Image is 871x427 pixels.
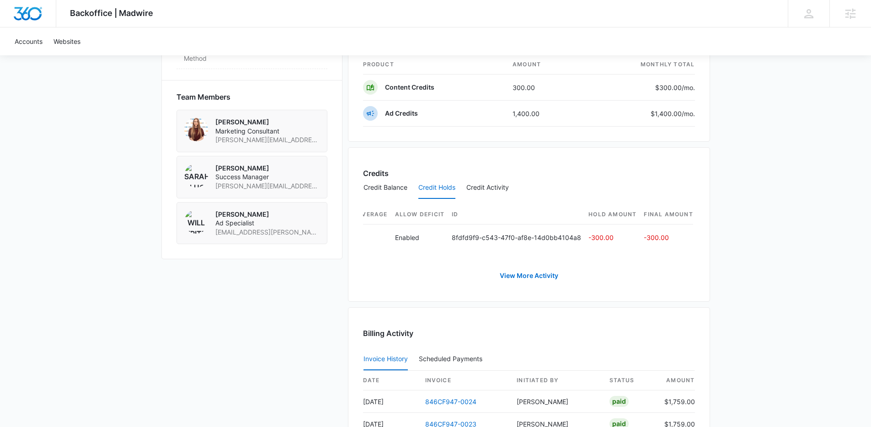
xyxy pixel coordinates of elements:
td: [PERSON_NAME] [509,390,602,413]
a: 846CF947-0024 [425,398,476,406]
a: Websites [48,27,86,55]
div: Paid [609,396,629,407]
img: Will Fritz [184,210,208,234]
a: Accounts [9,27,48,55]
img: emilee egan [184,117,208,141]
div: Scheduled Payments [419,356,486,362]
span: /mo. [682,84,695,91]
p: [PERSON_NAME] [215,164,320,173]
p: $1,400.00 [651,109,695,118]
span: Ad Specialist [215,219,320,228]
h3: Billing Activity [363,328,695,339]
button: Invoice History [363,348,408,370]
th: monthly total [583,55,695,75]
p: Ad Credits [385,109,418,118]
p: -300.00 [644,233,693,242]
p: Enabled [395,233,445,242]
td: [DATE] [363,390,418,413]
p: -300.00 [588,233,636,242]
td: $1,759.00 [657,390,695,413]
span: Allow Deficit [395,210,445,219]
span: Team Members [176,91,230,102]
img: Sarah Gluchacki [184,164,208,187]
a: View More Activity [491,265,567,287]
h3: Credits [363,168,389,179]
td: 1,400.00 [505,101,583,127]
th: amount [505,55,583,75]
span: Backoffice | Madwire [70,8,153,18]
th: invoice [418,371,510,390]
p: [PERSON_NAME] [215,210,320,219]
button: Credit Activity [466,177,509,199]
th: amount [657,371,695,390]
span: Success Manager [215,172,320,181]
th: status [602,371,657,390]
button: Credit Balance [363,177,407,199]
td: 300.00 [505,75,583,101]
span: Marketing Consultant [215,127,320,136]
th: Initiated By [509,371,602,390]
span: Final Amount [644,210,693,219]
p: $300.00 [652,83,695,92]
th: product [363,55,506,75]
span: [PERSON_NAME][EMAIL_ADDRESS][PERSON_NAME][DOMAIN_NAME] [215,135,320,144]
span: Hold Amount [588,210,636,219]
th: date [363,371,418,390]
p: 8fdfd9f9-c543-47f0-af8e-14d0bb4104a8 [452,233,581,242]
span: /mo. [682,110,695,117]
span: ID [452,210,581,219]
p: [PERSON_NAME] [215,117,320,127]
button: Credit Holds [418,177,455,199]
span: [PERSON_NAME][EMAIL_ADDRESS][PERSON_NAME][DOMAIN_NAME] [215,181,320,191]
span: [EMAIL_ADDRESS][PERSON_NAME][DOMAIN_NAME] [215,228,320,237]
p: Content Credits [385,83,434,92]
